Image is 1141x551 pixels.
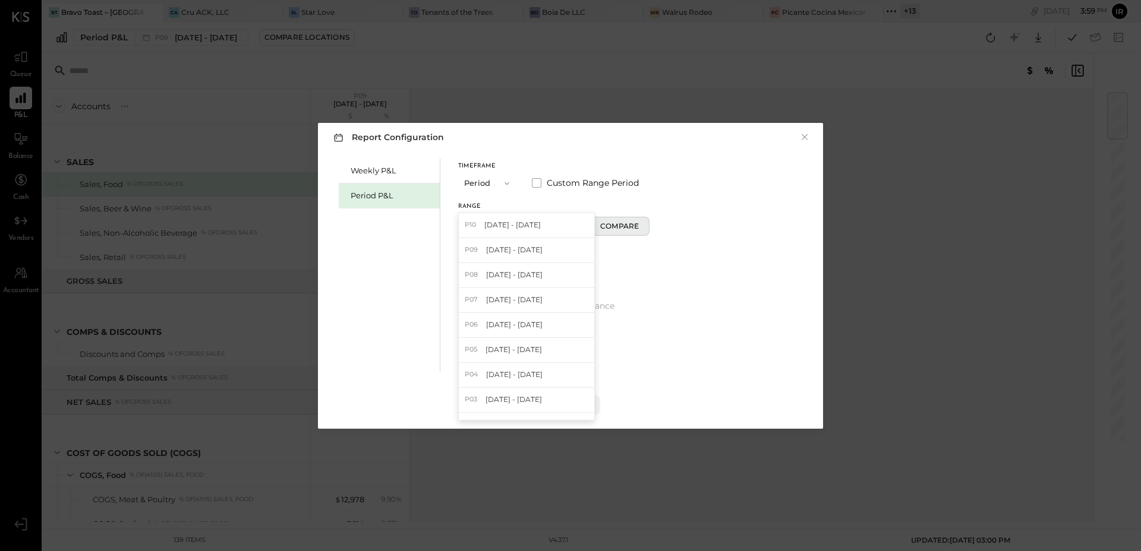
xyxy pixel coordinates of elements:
span: [DATE] - [DATE] [486,270,543,280]
div: Timeframe [458,163,518,169]
span: [DATE] - [DATE] [484,220,541,230]
span: [DATE] - [DATE] [486,245,543,255]
button: × [799,131,810,143]
span: [DATE] - [DATE] [486,344,542,354]
span: P09 [465,245,481,255]
span: P03 [465,395,481,404]
div: Period P&L [351,190,434,201]
div: Weekly P&L [351,165,434,176]
div: Range [458,204,582,210]
button: Period [458,172,518,194]
span: P05 [465,345,481,354]
span: [DATE] - [DATE] [486,394,542,404]
span: P06 [465,320,481,330]
span: [DATE] - [DATE] [486,294,543,305]
span: Custom Range Period [547,177,639,189]
h3: Report Configuration [331,130,444,145]
span: P07 [465,295,481,305]
span: P04 [465,370,481,379]
span: P10 [465,220,480,230]
div: Compare [600,221,639,231]
span: [DATE] - [DATE] [486,419,542,429]
button: Compare [590,217,650,236]
span: P08 [465,270,481,280]
span: [DATE] - [DATE] [486,319,543,330]
span: [DATE] - [DATE] [486,369,543,379]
